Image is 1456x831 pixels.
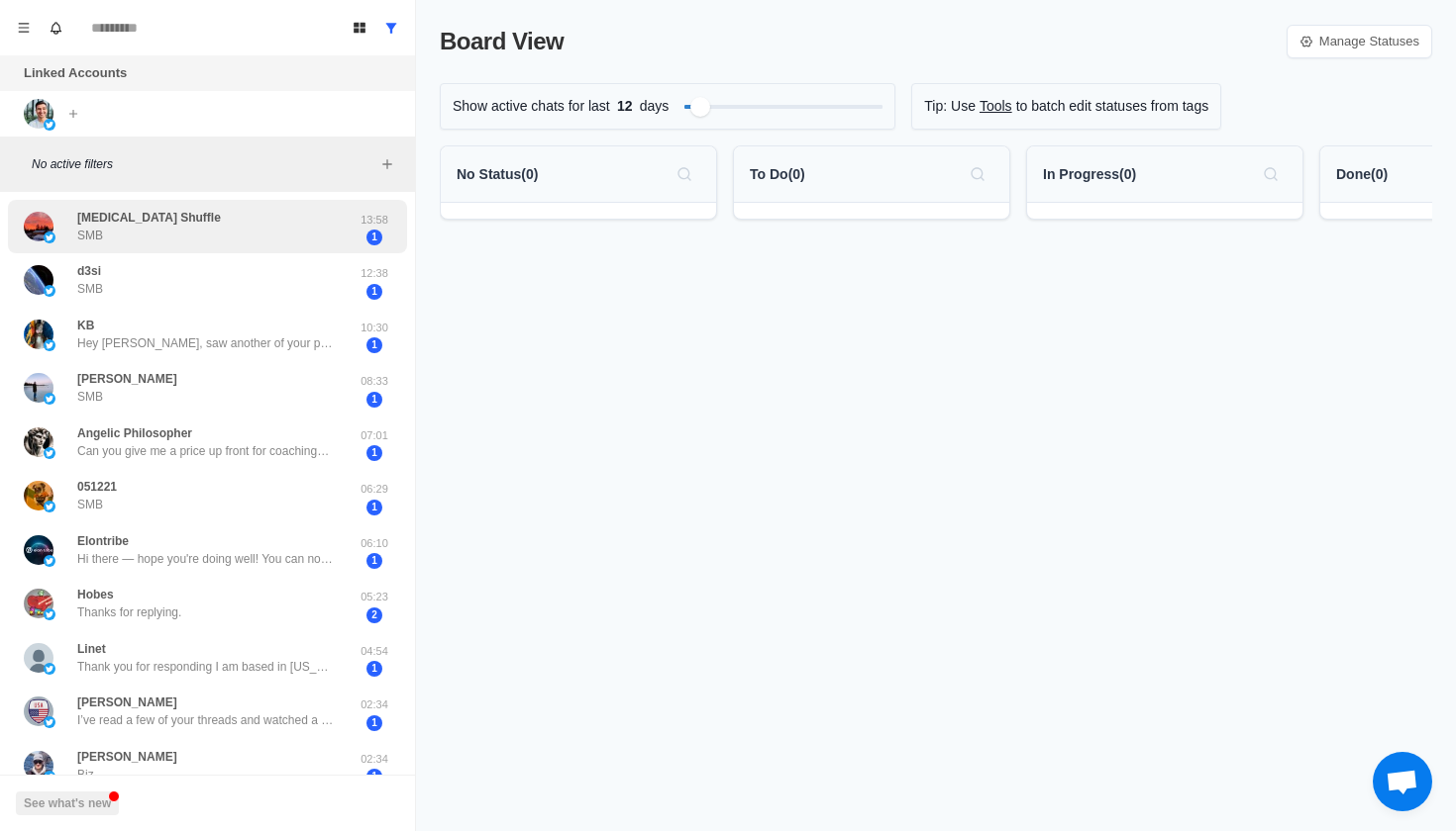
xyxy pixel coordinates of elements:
span: 1 [366,230,382,245]
button: Notifications [40,12,71,44]
span: 1 [366,284,382,300]
p: 02:34 [350,751,399,768]
p: d3si [77,262,101,280]
span: 12 [610,96,640,117]
p: 06:10 [350,535,399,552]
span: 1 [366,392,382,408]
img: picture [44,716,55,728]
button: Search [669,158,700,190]
span: 1 [366,337,382,353]
p: In Progress ( 0 ) [1043,164,1136,185]
span: 1 [366,769,382,785]
p: 04:54 [350,643,399,660]
p: 06:29 [350,481,399,498]
p: to batch edit statuses from tags [1016,96,1209,117]
img: picture [24,696,53,726]
span: 1 [366,553,382,569]
p: Elontribe [77,532,129,550]
img: picture [44,771,55,783]
p: SMB [77,280,103,298]
img: picture [24,427,53,457]
a: Manage Statuses [1287,25,1432,58]
p: [PERSON_NAME] [77,693,177,711]
button: Menu [8,12,40,44]
a: Tools [980,96,1012,117]
img: picture [24,212,53,241]
p: SMB [77,496,103,513]
p: Done ( 0 ) [1336,164,1388,185]
p: 07:01 [350,427,399,444]
img: picture [44,447,55,459]
p: Tip: Use [924,96,976,117]
p: SMB [77,388,103,406]
span: 2 [366,607,382,623]
p: Board View [440,24,564,59]
img: picture [24,265,53,295]
img: picture [24,535,53,565]
p: 02:34 [350,696,399,713]
p: Angelic Philosopher [77,424,192,442]
img: picture [24,481,53,510]
img: picture [44,393,55,405]
p: 05:23 [350,589,399,605]
p: Hey [PERSON_NAME], saw another of your posts and would like to learn more. Please let me know nex... [77,334,335,352]
button: See what's new [16,791,119,815]
button: Board View [344,12,375,44]
button: Search [962,158,993,190]
img: picture [44,285,55,297]
p: KB [77,317,94,334]
img: picture [44,339,55,351]
p: 12:38 [350,265,399,282]
p: I’ve read a few of your threads and watched a few YouTube videos. Goal would be to lean the proce... [77,711,335,729]
span: 1 [366,445,382,461]
button: Add account [61,102,85,126]
p: No Status ( 0 ) [457,164,538,185]
img: picture [44,231,55,243]
span: 1 [366,500,382,515]
img: picture [24,99,53,129]
img: picture [44,501,55,512]
img: picture [24,643,53,673]
p: Biz [77,766,94,784]
p: Linked Accounts [24,63,127,83]
p: Hi there — hope you're doing well! You can now access original shares (Primary Market) of Ｅl๏и Μu... [77,550,335,568]
p: To Do ( 0 ) [750,164,805,185]
p: SMB [77,227,103,244]
img: picture [24,751,53,781]
p: Show active chats for last [453,96,610,117]
p: No active filters [32,155,375,173]
div: Filter by activity days [690,97,710,117]
img: picture [44,608,55,620]
p: days [640,96,670,117]
button: Add filters [375,152,399,176]
button: Search [1255,158,1287,190]
p: Can you give me a price up front for coaching? Do you have a tiered group of different programs w... [77,442,335,460]
p: 051221 [77,478,117,496]
p: [MEDICAL_DATA] Shuffle [77,209,221,227]
p: 10:30 [350,320,399,336]
img: picture [24,589,53,618]
img: picture [44,663,55,675]
p: Thank you for responding I am based in [US_STATE] [77,658,335,676]
p: [PERSON_NAME] [77,748,177,766]
p: Linet [77,640,106,658]
img: picture [24,320,53,349]
p: [PERSON_NAME] [77,370,177,388]
p: Hobes [77,586,114,603]
img: picture [44,119,55,131]
div: Open chat [1373,752,1432,811]
button: Show all conversations [375,12,407,44]
p: 13:58 [350,212,399,229]
span: 1 [366,715,382,731]
p: Thanks for replying. [77,603,181,621]
img: picture [44,555,55,567]
p: 08:33 [350,373,399,390]
img: picture [24,373,53,403]
span: 1 [366,661,382,677]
